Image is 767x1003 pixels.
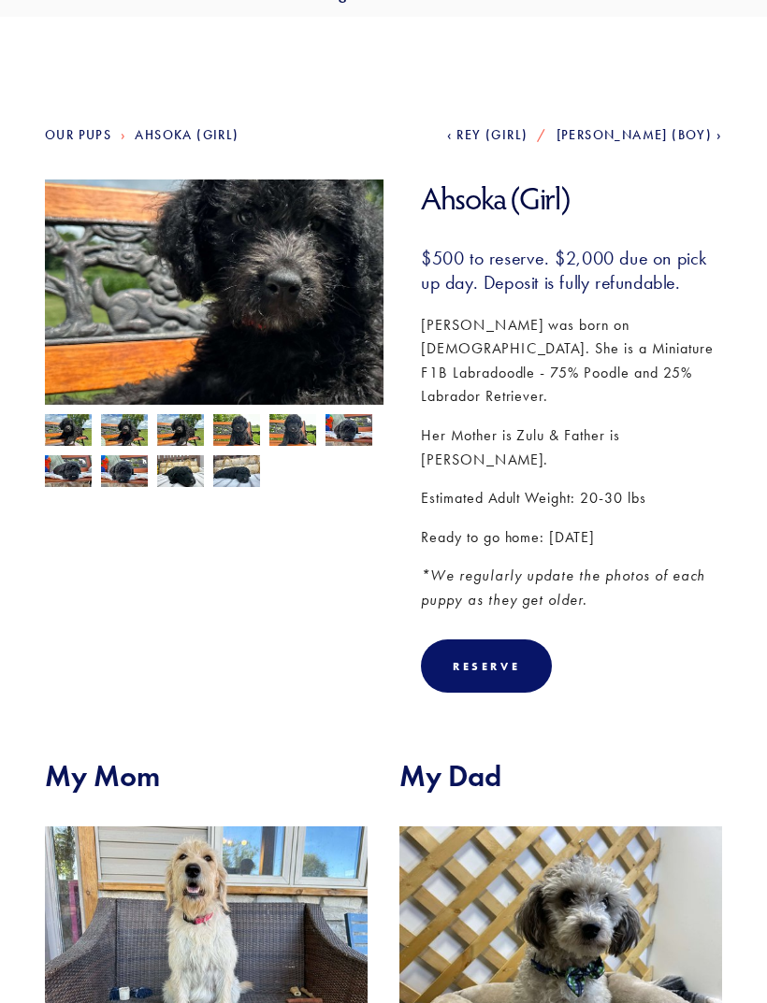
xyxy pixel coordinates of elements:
img: Ahsoka 8.jpg [45,414,92,450]
img: Ahsoka 9.jpg [157,414,204,450]
p: Her Mother is Zulu & Father is [PERSON_NAME]. [421,423,722,471]
img: Ahsoka 10.jpg [101,414,148,450]
img: Ahsoka 5.jpg [101,453,148,489]
img: Ahsoka 7.jpg [213,414,260,450]
img: Ahsoka 1.jpg [157,453,204,489]
img: Ahsoka 2.jpg [213,453,260,489]
h2: My Dad [399,758,722,794]
p: [PERSON_NAME] was born on [DEMOGRAPHIC_DATA]. She is a Miniature F1B Labradoodle - 75% Poodle and... [421,313,722,408]
img: Ahsoka 8.jpg [45,179,383,434]
h1: Ahsoka (Girl) [421,179,722,218]
h2: My Mom [45,758,368,794]
em: *We regularly update the photos of each puppy as they get older. [421,566,710,609]
img: Ahsoka 4.jpg [45,453,92,489]
img: Ahsoka 3.jpg [326,412,372,448]
img: Ahsoka 6.jpg [269,414,316,450]
a: Ahsoka (Girl) [135,127,239,143]
a: [PERSON_NAME] (Boy) [557,127,722,143]
p: Estimated Adult Weight: 20-30 lbs [421,486,722,510]
span: Rey (Girl) [456,127,528,143]
div: Reserve [421,639,552,693]
span: [PERSON_NAME] (Boy) [557,127,713,143]
h3: $500 to reserve. $2,000 due on pick up day. Deposit is fully refundable. [421,246,722,294]
a: Our Pups [45,127,111,143]
a: Rey (Girl) [447,127,528,143]
p: Ready to go home: [DATE] [421,525,722,550]
div: Reserve [453,659,520,673]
